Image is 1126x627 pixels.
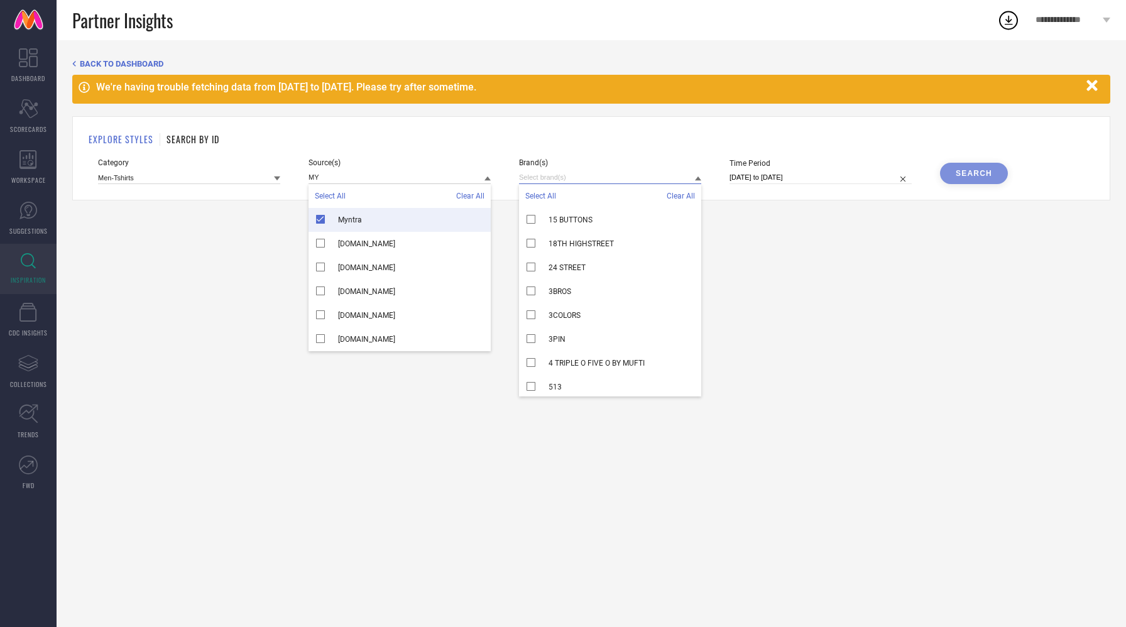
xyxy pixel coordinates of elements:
[11,74,45,83] span: DASHBOARD
[309,303,491,327] div: mysleepyhead.com
[80,59,163,68] span: BACK TO DASHBOARD
[72,8,173,33] span: Partner Insights
[96,81,1080,93] div: We're having trouble fetching data from [DATE] to [DATE]. Please try after sometime.
[338,215,362,224] span: Myntra
[519,351,701,375] div: 4 TRIPLE O FIVE O BY MUFTI
[98,158,280,167] span: Category
[519,232,701,256] div: 18TH HIGHSTREET
[9,226,48,236] span: SUGGESTIONS
[309,327,491,351] div: amydus.com
[519,208,701,232] div: 15 BUTTONS
[997,9,1020,31] div: Open download list
[549,383,562,391] span: 513
[519,375,701,399] div: 513
[10,124,47,134] span: SCORECARDS
[549,335,566,344] span: 3PIN
[309,256,491,280] div: mybageecha.com
[338,239,395,248] span: [DOMAIN_NAME]
[338,335,395,344] span: [DOMAIN_NAME]
[549,263,586,272] span: 24 STREET
[519,158,701,167] span: Brand(s)
[730,159,912,168] span: Time Period
[11,175,46,185] span: WORKSPACE
[519,256,701,280] div: 24 STREET
[549,215,593,224] span: 15 BUTTONS
[667,192,695,200] span: Clear All
[338,287,395,296] span: [DOMAIN_NAME]
[549,287,571,296] span: 3BROS
[309,280,491,303] div: mywishcare.com
[23,481,35,490] span: FWD
[519,327,701,351] div: 3PIN
[549,311,581,320] span: 3COLORS
[456,192,484,200] span: Clear All
[730,171,912,184] input: Select time period
[9,328,48,337] span: CDC INSIGHTS
[549,239,614,248] span: 18TH HIGHSTREET
[10,379,47,389] span: COLLECTIONS
[519,280,701,303] div: 3BROS
[549,359,645,368] span: 4 TRIPLE O FIVE O BY MUFTI
[309,232,491,256] div: myglamm.com
[11,275,46,285] span: INSPIRATION
[309,208,491,232] div: Myntra
[72,59,1110,68] div: Back TO Dashboard
[309,158,491,167] span: Source(s)
[18,430,39,439] span: TRENDS
[338,263,395,272] span: [DOMAIN_NAME]
[89,133,153,146] h1: EXPLORE STYLES
[519,171,701,184] input: Select brand(s)
[167,133,219,146] h1: SEARCH BY ID
[338,311,395,320] span: [DOMAIN_NAME]
[315,192,346,200] span: Select All
[519,303,701,327] div: 3COLORS
[525,192,556,200] span: Select All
